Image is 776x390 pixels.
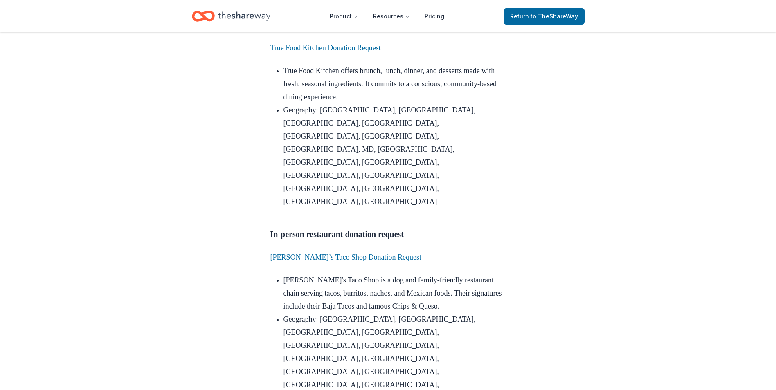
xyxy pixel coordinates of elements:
nav: Main [323,7,451,26]
a: Returnto TheShareWay [504,8,585,25]
a: Home [192,7,270,26]
li: [PERSON_NAME]'s Taco Shop is a dog and family-friendly restaurant chain serving tacos, burritos, ... [283,273,506,313]
li: True Food Kitchen offers brunch, lunch, dinner, and desserts made with fresh, seasonal ingredient... [283,64,506,103]
li: Geography: [GEOGRAPHIC_DATA], [GEOGRAPHIC_DATA], [GEOGRAPHIC_DATA], [GEOGRAPHIC_DATA], [GEOGRAPHI... [283,103,506,208]
button: Product [323,8,365,25]
span: to TheShareWay [531,13,578,20]
h3: In-person restaurant donation request [270,228,506,241]
button: Resources [367,8,416,25]
a: [PERSON_NAME]’s Taco Shop Donation Request [270,253,421,261]
span: Return [510,11,578,21]
a: True Food Kitchen Donation Request [270,44,381,52]
a: Pricing [418,8,451,25]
